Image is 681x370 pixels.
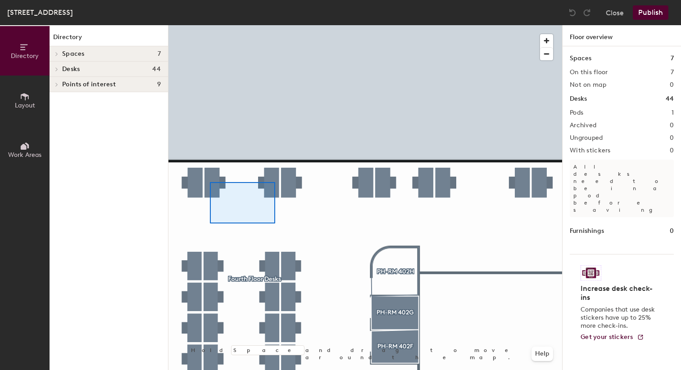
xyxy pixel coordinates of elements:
span: Layout [15,102,35,109]
h2: Ungrouped [570,134,603,142]
button: Publish [633,5,668,20]
h1: 0 [670,226,674,236]
img: Sticker logo [581,265,601,281]
img: Redo [582,8,591,17]
h1: Directory [50,32,168,46]
h2: 7 [671,69,674,76]
h2: Archived [570,122,596,129]
h2: With stickers [570,147,611,154]
p: Companies that use desk stickers have up to 25% more check-ins. [581,306,658,330]
h4: Increase desk check-ins [581,284,658,302]
h2: 1 [672,109,674,116]
h1: Floor overview [563,25,681,46]
h1: 7 [671,53,674,63]
h1: Spaces [570,53,591,63]
span: Spaces [62,50,85,58]
span: Work Areas [8,151,41,159]
h2: 0 [670,147,674,154]
h2: 0 [670,122,674,129]
h2: 0 [670,134,674,142]
div: [STREET_ADDRESS] [7,7,73,18]
h1: Furnishings [570,226,604,236]
span: Directory [11,52,39,60]
h2: On this floor [570,69,608,76]
h1: 44 [666,94,674,104]
img: Undo [568,8,577,17]
h2: Pods [570,109,583,116]
button: Help [531,347,553,361]
h2: Not on map [570,81,606,89]
h2: 0 [670,81,674,89]
span: Desks [62,66,80,73]
a: Get your stickers [581,334,644,341]
span: Get your stickers [581,333,633,341]
h1: Desks [570,94,587,104]
p: All desks need to be in a pod before saving [570,160,674,217]
span: 9 [157,81,161,88]
span: 44 [152,66,161,73]
span: Points of interest [62,81,116,88]
button: Close [606,5,624,20]
span: 7 [158,50,161,58]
